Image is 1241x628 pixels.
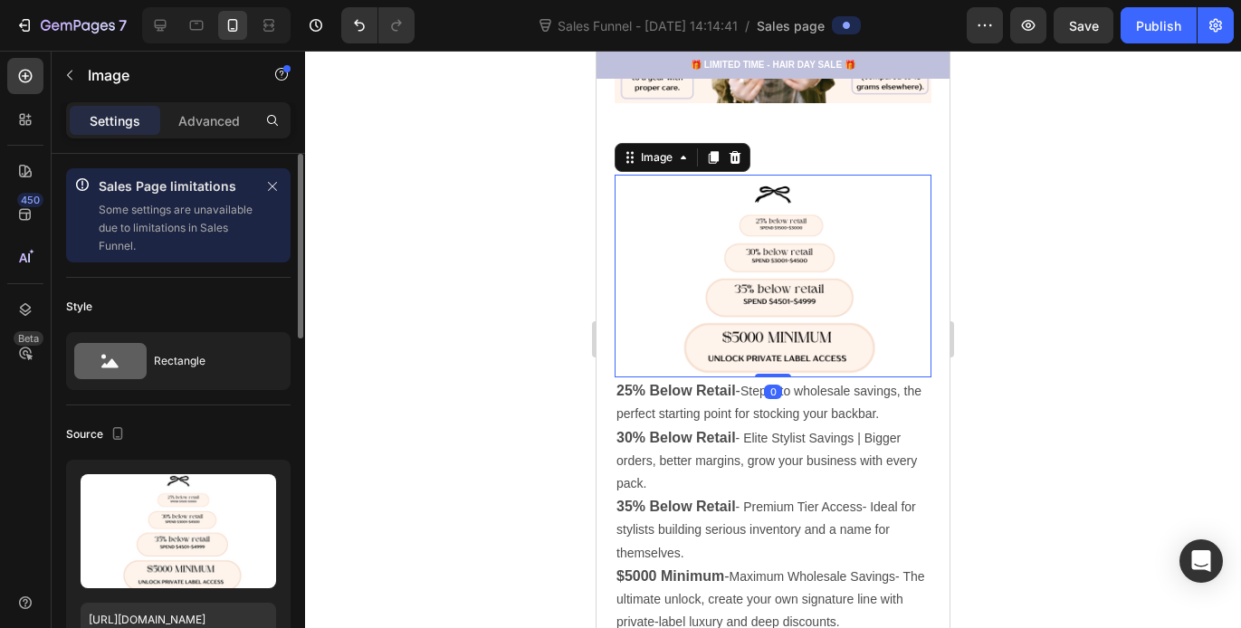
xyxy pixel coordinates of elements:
[20,444,333,514] p: - Premium Tier Access- Ideal for stylists building serious inventory and a name for themselves.
[1054,7,1113,43] button: Save
[14,331,43,346] div: Beta
[20,332,144,347] span: -
[1069,18,1099,33] span: Save
[81,474,276,588] img: preview-image
[20,376,333,445] p: - Elite Stylist Savings | Bigger orders, better margins, grow your business with every pack.
[119,14,127,36] p: 7
[99,176,254,197] p: Sales Page limitations
[20,518,132,533] span: -
[20,332,139,347] strong: 25% Below Retail
[7,7,135,43] button: 7
[18,327,335,585] div: Rich Text Editor. Editing area: main
[178,111,240,130] p: Advanced
[90,111,140,130] p: Settings
[20,379,139,395] strong: 30% Below Retail
[757,16,825,35] span: Sales page
[17,193,43,207] div: 450
[554,16,741,35] span: Sales Funnel - [DATE] 14:14:41
[1179,539,1223,583] div: Open Intercom Messenger
[88,64,242,86] p: Image
[66,299,92,315] div: Style
[66,423,129,447] div: Source
[20,328,333,375] p: Step into wholesale savings, the perfect starting point for stocking your backbar.
[154,340,264,382] div: Rectangle
[597,51,950,628] iframe: Design area
[20,448,139,463] strong: 35% Below Retail
[20,518,128,533] strong: $5000 Minimum
[1121,7,1197,43] button: Publish
[1136,16,1181,35] div: Publish
[20,514,333,584] p: Maximum Wholesale Savings- The ultimate unlock, create your own signature line with private-label...
[745,16,749,35] span: /
[99,201,254,255] p: Some settings are unavailable due to limitations in Sales Funnel.
[341,7,415,43] div: Undo/Redo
